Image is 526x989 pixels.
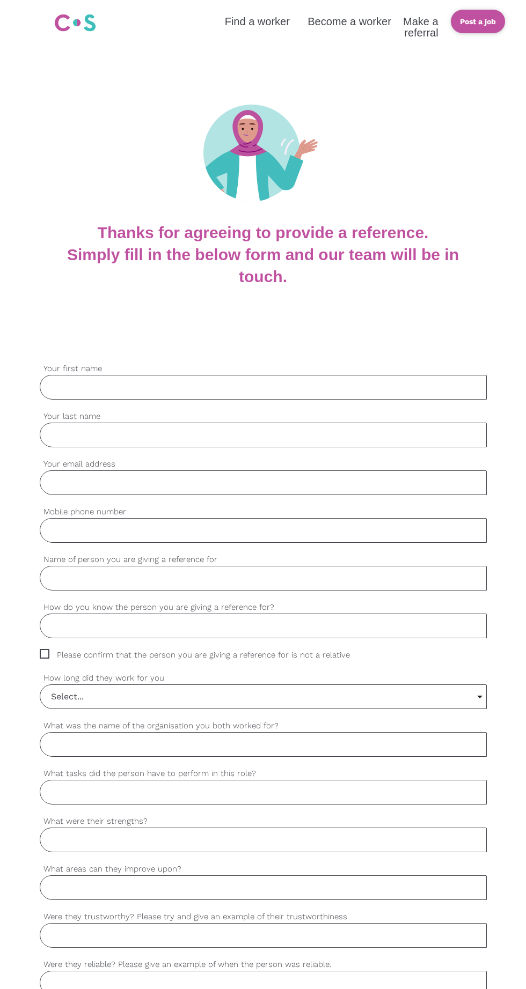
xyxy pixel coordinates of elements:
label: Your first name [40,363,487,375]
label: Were they reliable? Please give an example of when the person was reliable. [40,958,487,971]
label: Your last name [40,410,487,423]
a: Find a worker [225,16,290,27]
a: Become a worker [308,16,391,27]
label: Mobile phone number [40,506,487,518]
span: Please confirm that the person you are giving a reference for is not a relative [40,649,370,661]
label: What was the name of the organisation you both worked for? [40,720,487,732]
label: What areas can they improve upon? [40,863,487,875]
label: Name of person you are giving a reference for [40,553,487,566]
a: Make a referral [403,16,441,39]
label: How long did they work for you [40,672,487,684]
label: Your email address [40,458,487,470]
b: Post a job [460,17,496,26]
label: Were they trustworthy? Please try and give an example of their trustworthiness [40,911,487,923]
label: What tasks did the person have to perform in this role? [40,767,487,780]
b: Thanks for agreeing to provide a reference. [98,224,429,241]
b: Simply fill in the below form and our team will be in touch. [67,246,463,285]
label: How do you know the person you are giving a reference for? [40,601,487,614]
a: Post a job [451,10,505,33]
label: What were their strengths? [40,815,487,828]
